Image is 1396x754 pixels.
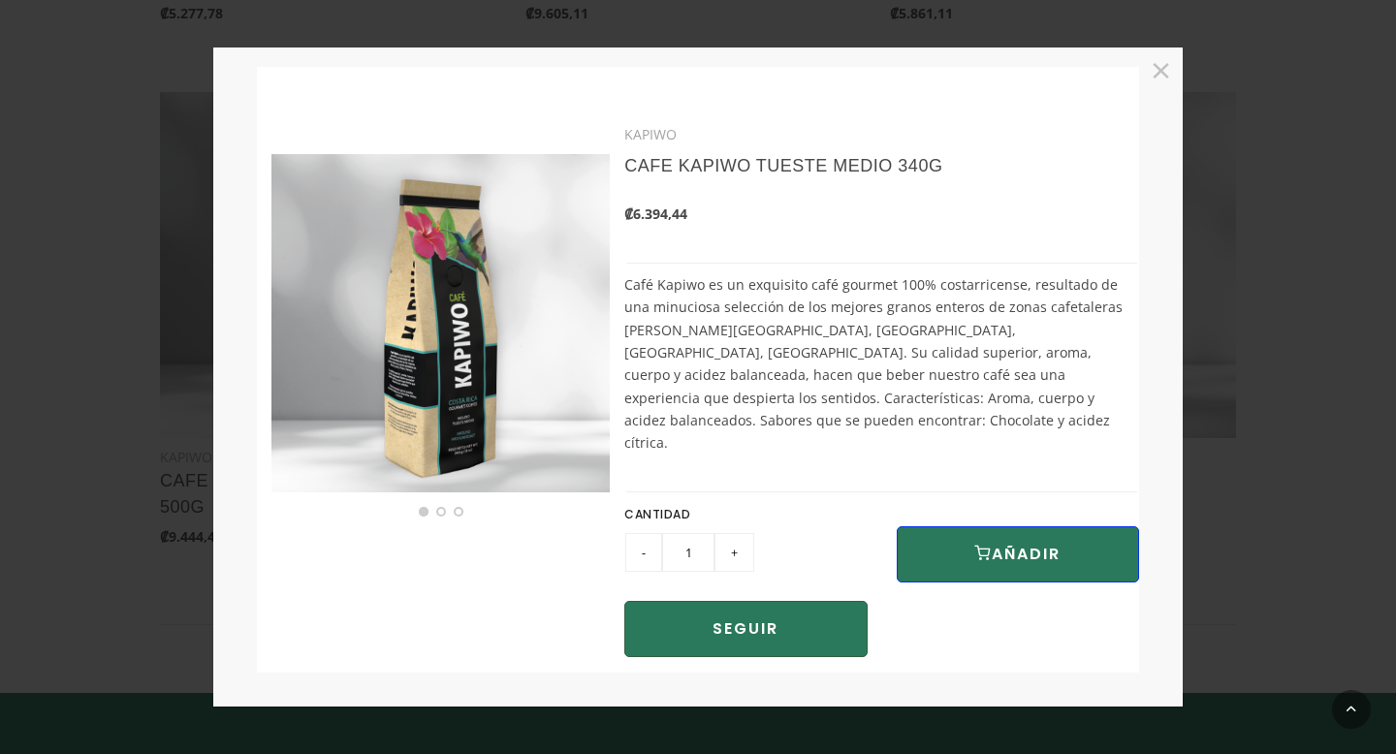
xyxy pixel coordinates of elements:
[271,154,610,492] img: DCM-WEB-PRODUCTO-1024x1024-KAPIWO-T-MEDIO-PERS.png
[436,507,446,517] li: Page dot 2
[624,156,942,175] a: CAFE KAPIWO TUESTE MEDIO 340G
[419,507,428,517] li: Page dot 1
[454,507,463,517] li: Page dot 3
[1143,52,1178,87] button: ×
[897,526,1139,582] button: AÑADIR
[624,115,1139,673] div: Café Kapiwo es un exquisito café gourmet 100% costarricense, resultado de una minuciosa selección...
[624,204,687,223] b: ₡6.394,44
[624,601,867,657] button: SEGUIR COMPRANDO
[625,533,662,572] input: -
[624,123,1139,145] div: KAPIWO
[624,502,867,527] h6: CANTIDAD
[714,533,754,572] input: +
